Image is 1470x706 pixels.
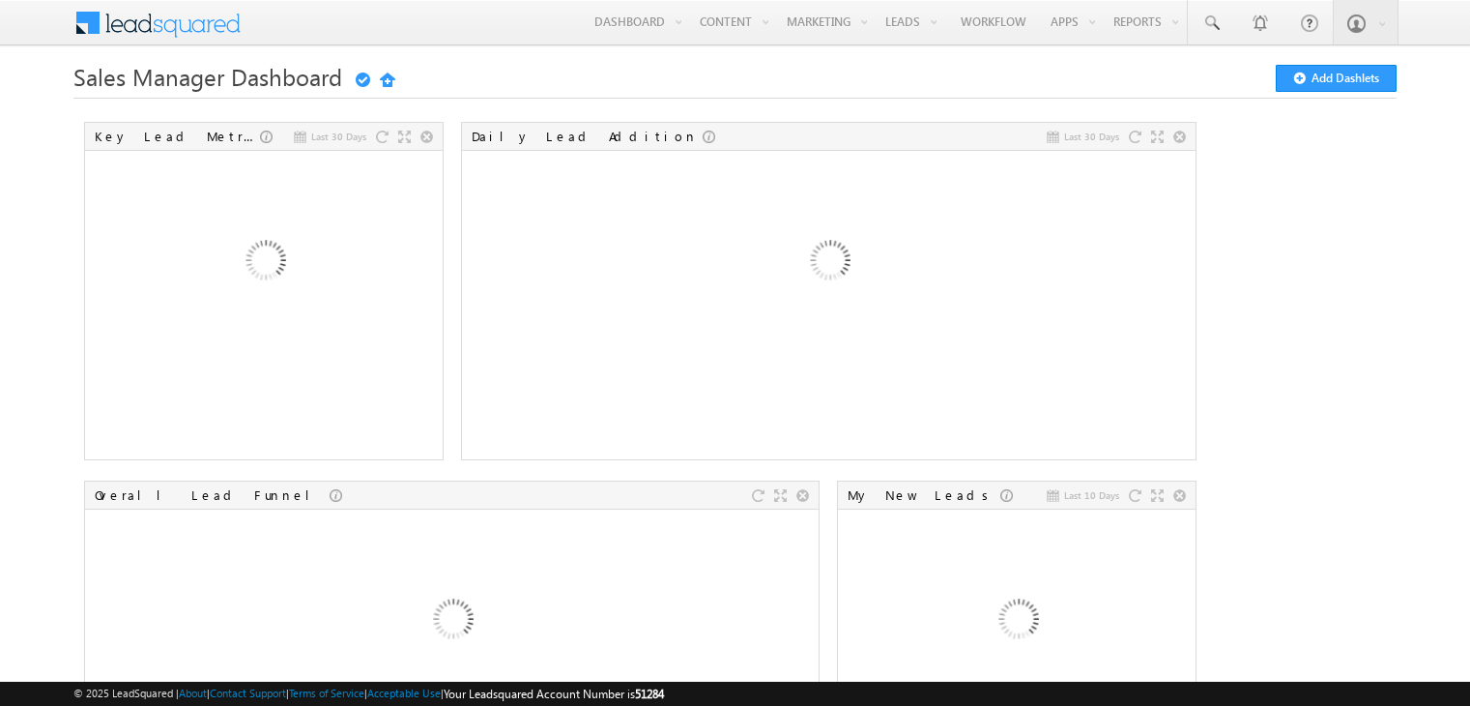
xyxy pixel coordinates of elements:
[848,486,1000,504] div: My New Leads
[289,687,364,699] a: Terms of Service
[95,486,330,504] div: Overall Lead Funnel
[1276,65,1397,92] button: Add Dashlets
[160,160,368,368] img: Loading...
[1064,486,1119,504] span: Last 10 Days
[635,687,664,701] span: 51284
[444,687,664,701] span: Your Leadsquared Account Number is
[73,685,664,703] span: © 2025 LeadSquared | | | | |
[311,128,366,145] span: Last 30 Days
[179,687,207,699] a: About
[210,687,286,699] a: Contact Support
[73,61,342,92] span: Sales Manager Dashboard
[472,128,703,145] div: Daily Lead Addition
[1064,128,1119,145] span: Last 30 Days
[367,687,441,699] a: Acceptable Use
[725,160,933,368] img: Loading...
[95,128,260,145] div: Key Lead Metrics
